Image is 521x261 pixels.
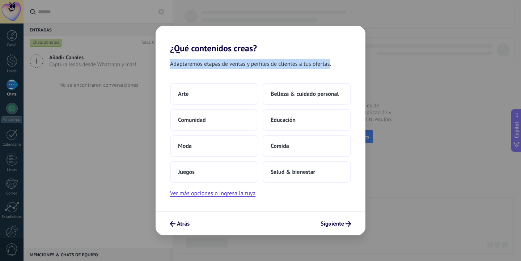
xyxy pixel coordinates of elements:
[263,135,351,157] button: Comida
[170,161,258,183] button: Juegos
[263,161,351,183] button: Salud & bienestar
[156,26,365,54] h2: ¿Qué contenidos creas?
[317,218,355,230] button: Siguiente
[177,221,190,226] span: Atrás
[263,83,351,105] button: Belleza & cuidado personal
[263,109,351,131] button: Educación
[170,59,331,69] span: Adaptaremos etapas de ventas y perfiles de clientes a tus ofertas.
[178,168,195,176] span: Juegos
[170,189,255,198] button: Ver más opciones o ingresa la tuya
[321,221,344,226] span: Siguiente
[271,168,315,176] span: Salud & bienestar
[271,116,296,124] span: Educación
[271,142,289,150] span: Comida
[178,142,192,150] span: Moda
[178,90,189,98] span: Arte
[166,218,193,230] button: Atrás
[178,116,206,124] span: Comunidad
[170,135,258,157] button: Moda
[170,109,258,131] button: Comunidad
[170,83,258,105] button: Arte
[271,90,339,98] span: Belleza & cuidado personal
